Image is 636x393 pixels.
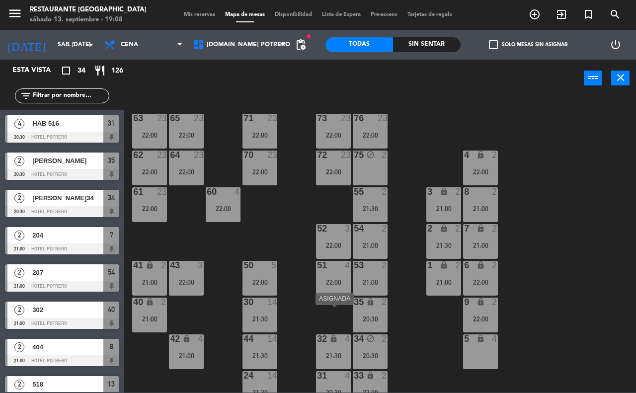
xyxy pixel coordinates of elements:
[366,334,375,343] i: block
[169,279,204,286] div: 22:00
[169,168,204,175] div: 22:00
[393,37,461,52] div: Sin sentar
[440,187,448,196] i: lock
[353,242,388,249] div: 21:00
[378,114,388,123] div: 23
[243,334,244,343] div: 44
[94,65,106,77] i: restaurant
[382,224,388,233] div: 2
[353,279,388,286] div: 21:00
[426,279,461,286] div: 21:00
[111,65,123,77] span: 126
[14,380,24,390] span: 2
[295,39,307,51] span: pending_actions
[30,15,147,25] div: sábado 13. septiembre - 19:08
[427,224,428,233] div: 2
[14,193,24,203] span: 2
[108,155,115,166] span: 35
[133,114,134,123] div: 63
[220,12,270,17] span: Mapa de mesas
[609,8,621,20] i: search
[267,334,277,343] div: 14
[329,334,338,343] i: lock
[455,224,461,233] div: 2
[206,205,240,212] div: 22:00
[20,90,32,102] i: filter_list
[529,8,541,20] i: add_circle_outline
[32,193,103,203] span: [PERSON_NAME]34
[366,151,375,159] i: block
[60,65,72,77] i: crop_square
[5,65,72,77] div: Esta vista
[146,298,154,306] i: lock
[492,261,498,270] div: 2
[316,132,351,139] div: 22:00
[463,315,498,322] div: 22:00
[242,168,277,175] div: 22:00
[455,261,461,270] div: 2
[477,261,485,269] i: lock
[7,6,22,21] i: menu
[243,261,244,270] div: 50
[243,298,244,307] div: 30
[32,156,103,166] span: [PERSON_NAME]
[85,39,97,51] i: arrow_drop_down
[14,342,24,352] span: 2
[133,187,134,196] div: 61
[382,151,388,159] div: 2
[242,132,277,139] div: 22:00
[464,151,465,159] div: 4
[78,65,85,77] span: 34
[243,114,244,123] div: 71
[242,352,277,359] div: 21:30
[32,230,103,240] span: 204
[345,261,351,270] div: 4
[306,33,312,39] span: fiber_manual_record
[610,39,622,51] i: power_settings_new
[316,293,354,305] div: ASIGNADA
[353,315,388,322] div: 20:30
[14,305,24,315] span: 2
[132,279,167,286] div: 21:00
[157,114,167,123] div: 23
[584,71,602,85] button: power_input
[242,279,277,286] div: 22:00
[132,168,167,175] div: 22:00
[325,37,393,52] div: Todas
[341,114,351,123] div: 23
[382,187,388,196] div: 2
[32,90,109,101] input: Filtrar por nombre...
[477,334,485,343] i: lock
[353,132,388,139] div: 22:00
[345,224,351,233] div: 3
[492,334,498,343] div: 4
[492,187,498,196] div: 2
[382,298,388,307] div: 2
[32,305,103,315] span: 302
[108,192,115,204] span: 34
[440,261,448,269] i: lock
[267,298,277,307] div: 14
[207,41,290,48] span: [DOMAIN_NAME] Potrero
[316,352,351,359] div: 21:30
[316,279,351,286] div: 22:00
[464,187,465,196] div: 8
[366,371,375,380] i: lock
[133,298,134,307] div: 40
[382,334,388,343] div: 2
[427,187,428,196] div: 3
[182,334,191,343] i: lock
[32,342,103,352] span: 404
[345,334,351,343] div: 4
